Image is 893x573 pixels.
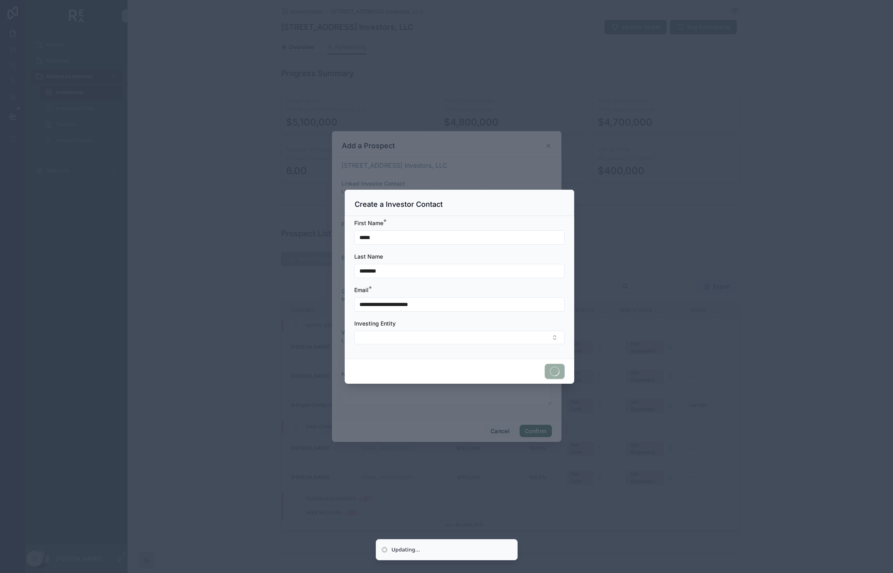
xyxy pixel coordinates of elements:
[392,546,420,554] div: Updating...
[354,320,396,327] span: Investing Entity
[354,331,565,344] button: Select Button
[354,220,383,226] span: First Name
[354,286,369,293] span: Email
[354,253,383,260] span: Last Name
[355,200,443,209] h3: Create a Investor Contact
